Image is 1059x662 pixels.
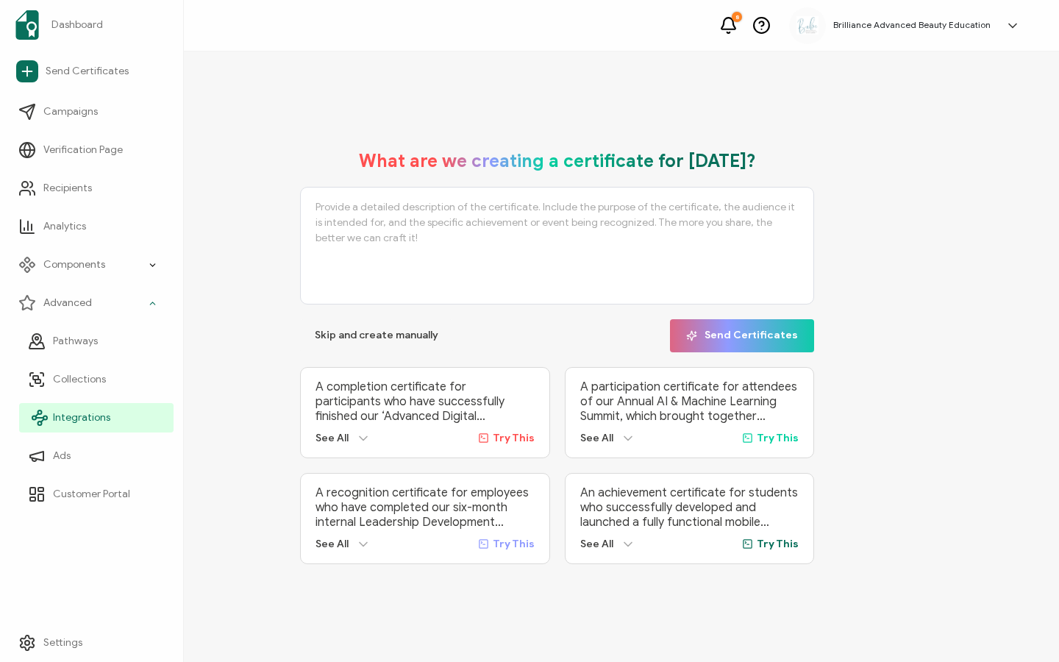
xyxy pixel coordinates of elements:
p: A recognition certificate for employees who have completed our six-month internal Leadership Deve... [315,485,535,530]
img: sertifier-logomark-colored.svg [15,10,39,40]
a: Collections [19,365,174,394]
img: a2bf8c6c-3aba-43b4-8354-ecfc29676cf6.jpg [796,16,819,35]
span: Dashboard [51,18,103,32]
p: A completion certificate for participants who have successfully finished our ‘Advanced Digital Ma... [315,380,535,424]
span: Collections [53,372,106,387]
iframe: Chat Widget [985,591,1059,662]
span: Try This [757,538,799,550]
span: See All [315,432,349,444]
a: Settings [10,628,174,658]
span: Integrations [53,410,110,425]
span: Components [43,257,105,272]
a: Dashboard [10,4,174,46]
span: Settings [43,636,82,650]
span: Pathways [53,334,98,349]
button: Send Certificates [670,319,814,352]
a: Analytics [10,212,174,241]
button: Skip and create manually [300,319,453,352]
a: Integrations [19,403,174,433]
span: Verification Page [43,143,123,157]
span: Customer Portal [53,487,130,502]
a: Recipients [10,174,174,203]
a: Customer Portal [19,480,174,509]
p: An achievement certificate for students who successfully developed and launched a fully functiona... [580,485,799,530]
a: Verification Page [10,135,174,165]
div: 8 [732,12,742,22]
span: Send Certificates [46,64,129,79]
span: Advanced [43,296,92,310]
span: Try This [757,432,799,444]
a: Pathways [19,327,174,356]
a: Campaigns [10,97,174,127]
span: See All [315,538,349,550]
a: Send Certificates [10,54,174,88]
h1: What are we creating a certificate for [DATE]? [359,150,756,172]
span: Analytics [43,219,86,234]
span: See All [580,538,613,550]
span: Skip and create manually [315,330,438,341]
a: Ads [19,441,174,471]
p: A participation certificate for attendees of our Annual AI & Machine Learning Summit, which broug... [580,380,799,424]
h5: Brilliance Advanced Beauty Education [833,20,991,30]
span: Ads [53,449,71,463]
span: Campaigns [43,104,98,119]
span: Recipients [43,181,92,196]
span: Try This [493,432,535,444]
span: Send Certificates [686,330,798,341]
span: Try This [493,538,535,550]
span: See All [580,432,613,444]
